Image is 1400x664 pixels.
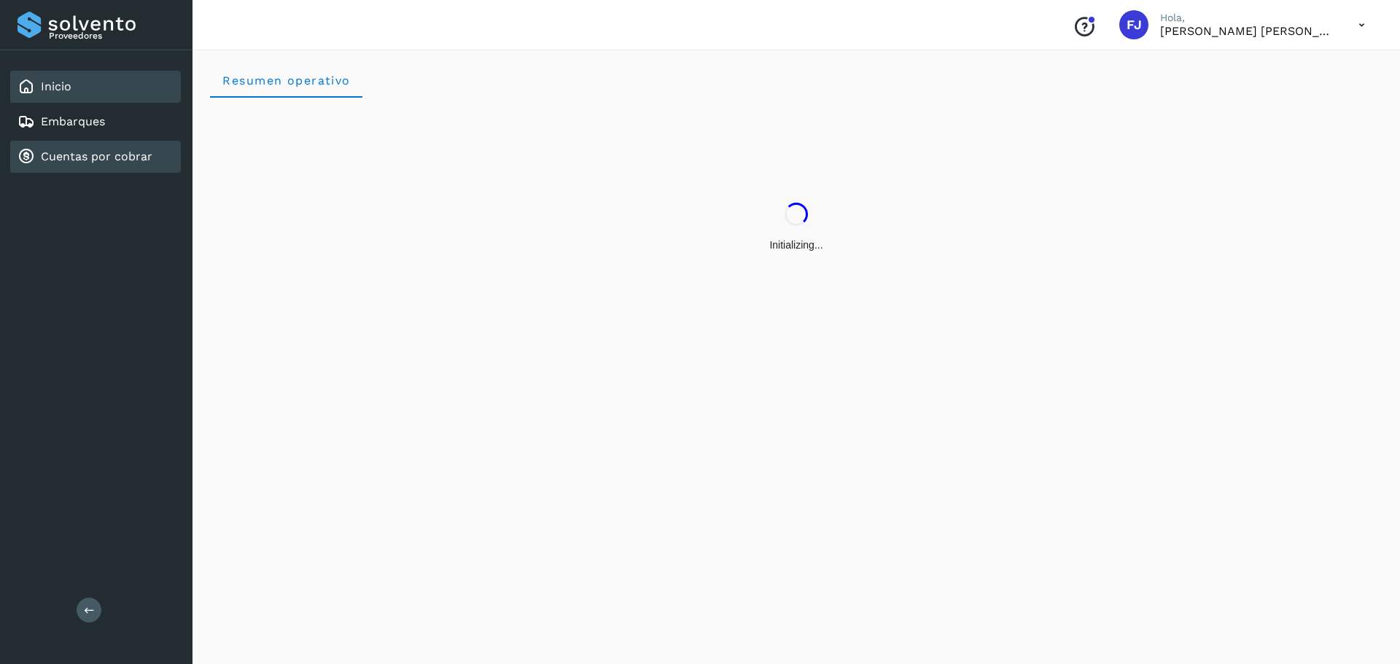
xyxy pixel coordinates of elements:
div: Inicio [10,71,181,103]
div: Cuentas por cobrar [10,141,181,173]
div: Embarques [10,106,181,138]
p: Proveedores [49,31,175,41]
p: Hola, [1160,12,1335,24]
p: FABIAN JESUS MORALES VAZQUEZ [1160,24,1335,38]
a: Inicio [41,79,71,93]
span: Resumen operativo [222,74,351,87]
a: Embarques [41,114,105,128]
a: Cuentas por cobrar [41,149,152,163]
